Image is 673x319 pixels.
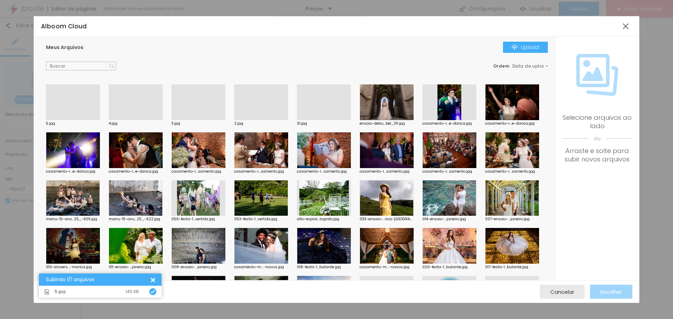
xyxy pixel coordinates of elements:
div: casamento-r...e-danca.jpg [46,170,100,173]
div: 145 KB [125,290,139,294]
div: 014-ensaio-...janeiro.jpg [422,217,476,221]
div: 007-ensaio-...janeiro.jpg [485,217,539,221]
div: Selecione arquivos ao lado Arraste e solte para subir novos arquivos [562,113,632,164]
div: 010-anivers...-marica.jpg [46,265,100,269]
div: casamento-m...-noivos.jpg [360,265,414,269]
div: 3.jpg [171,122,225,125]
span: Data de upload [512,64,549,68]
div: 2.jpg [234,122,288,125]
div: casamento-r...e-danca.jpg [485,122,539,125]
div: manu-15-ano...25_-622.jpg [109,217,163,221]
div: Upload [512,44,539,50]
img: Icone [576,54,618,96]
img: Icone [44,289,49,294]
button: Escolher [590,285,632,299]
div: : [493,64,548,68]
div: 033-ensaio-...rica-[GEOGRAPHIC_DATA]jpg [360,217,414,221]
span: Escolher [600,289,622,295]
img: Icone [151,290,155,294]
div: alto-esprai...tografo.jpg [297,217,351,221]
div: 018-festa-1...butante.jpg [297,265,351,269]
button: Cancelar [540,285,585,299]
div: 017-festa-1...butante.jpg [485,265,539,269]
div: 5.jpg [46,122,100,125]
span: ou [562,130,632,147]
div: casamento-r...e-danca.jpg [109,170,163,173]
div: 4.jpg [109,122,163,125]
div: 053-festa-1...vertida.jpg [234,217,288,221]
div: ensaio-debu...bel_011.jpg [360,122,414,125]
span: 5.jpg [55,290,66,294]
div: casamento-r...samento.jpg [485,170,539,173]
div: casamento-r...samento.jpg [171,170,225,173]
div: 056-festa-1...vertida.jpg [171,217,225,221]
span: Ordem [493,63,510,69]
div: casamento-r...samento.jpg [234,170,288,173]
input: Buscar [46,62,116,71]
span: Cancelar [550,289,574,295]
div: 01.jpg [297,122,351,125]
img: Icone [109,64,114,69]
div: Subindo 1/1 arquivos [46,277,149,282]
div: casamento-r...samento.jpg [297,170,351,173]
div: casamento-r...e-danca.jpg [422,122,476,125]
span: Meus Arquivos [46,44,83,51]
span: Alboom Cloud [41,22,87,30]
div: 008-ensaio-...janeiro.jpg [171,265,225,269]
div: 011-ensaio-...janeiro.jpg [109,265,163,269]
div: manu-15-ano...25_-639.jpg [46,217,100,221]
div: casamento-m...-noivos.jpg [234,265,288,269]
img: Icone [512,44,517,50]
div: casamento-r...samento.jpg [360,170,414,173]
div: 020-festa-1...butante.jpg [422,265,476,269]
div: casamento-r...samento.jpg [422,170,476,173]
button: IconeUpload [503,42,548,53]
